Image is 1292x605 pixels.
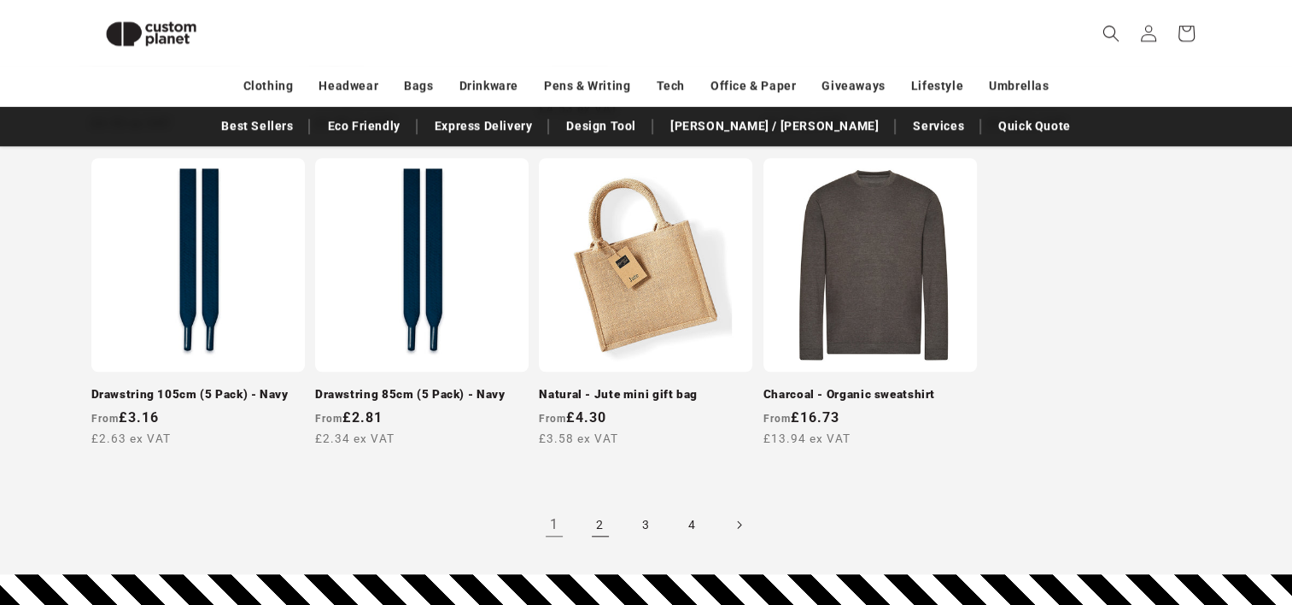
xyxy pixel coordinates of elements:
a: Eco Friendly [319,111,408,141]
summary: Search [1092,15,1130,52]
a: Lifestyle [911,71,963,101]
a: Drawstring 85cm (5 Pack) - Navy [315,387,529,402]
a: Page 3 [628,506,665,543]
a: Services [904,111,973,141]
a: Office & Paper [710,71,796,101]
a: Headwear [319,71,378,101]
a: Natural - Jute mini gift bag [539,387,752,402]
a: Umbrellas [989,71,1049,101]
iframe: Chat Widget [1207,523,1292,605]
a: Page 2 [582,506,619,543]
a: Clothing [243,71,294,101]
a: Express Delivery [426,111,541,141]
a: Drawstring 105cm (5 Pack) - Navy [91,387,305,402]
a: Design Tool [558,111,645,141]
a: Drinkware [459,71,518,101]
a: Pens & Writing [544,71,630,101]
a: Charcoal - Organic sweatshirt [763,387,977,402]
a: Giveaways [821,71,885,101]
a: Page 4 [674,506,711,543]
a: Best Sellers [213,111,301,141]
nav: Pagination [91,506,1201,543]
a: Bags [404,71,433,101]
a: Page 1 [535,506,573,543]
a: Quick Quote [990,111,1079,141]
img: Custom Planet [91,7,211,61]
a: [PERSON_NAME] / [PERSON_NAME] [662,111,887,141]
a: Tech [656,71,684,101]
a: Next page [720,506,757,543]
